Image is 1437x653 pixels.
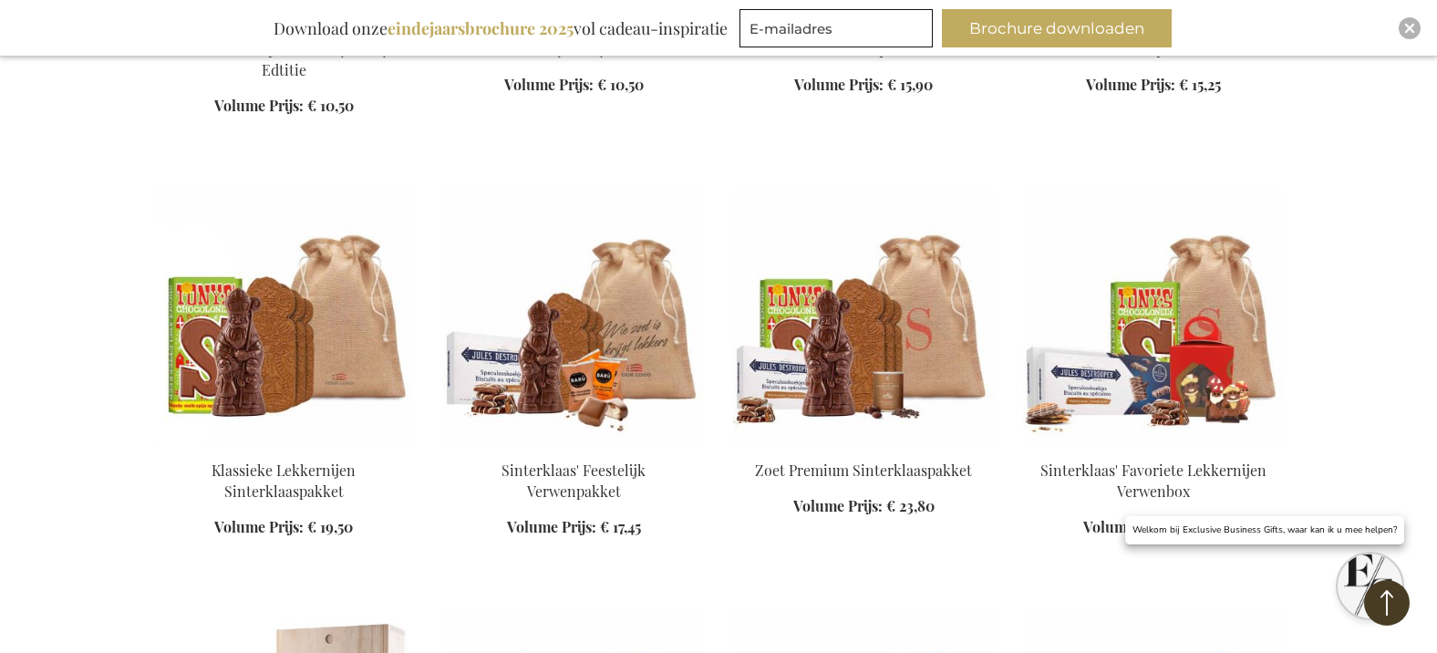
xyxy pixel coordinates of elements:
[942,9,1172,47] button: Brochure downloaden
[1086,75,1221,96] a: Volume Prijs: € 15,25
[153,438,414,455] a: Saint Nicholas Classic Treats Gift Box
[1086,75,1175,94] span: Volume Prijs:
[733,438,994,455] a: Saint Nicholas Sweet Premium Indulgence Box
[1083,517,1173,536] span: Volume Prijs:
[153,190,414,445] img: Saint Nicholas Classic Treats Gift Box
[886,496,935,515] span: € 23,80
[794,75,884,94] span: Volume Prijs:
[1179,75,1221,94] span: € 15,25
[739,9,933,47] input: E-mailadres
[887,75,933,94] span: € 15,90
[793,496,935,517] a: Volume Prijs: € 23,80
[504,75,594,94] span: Volume Prijs:
[388,17,574,39] b: eindejaarsbrochure 2025
[793,496,883,515] span: Volume Prijs:
[212,461,356,501] a: Klassieke Lekkernijen Sinterklaaspakket
[265,9,736,47] div: Download onze vol cadeau-inspiratie
[307,517,353,536] span: € 19,50
[794,75,933,96] a: Volume Prijs: € 15,90
[307,96,354,115] span: € 10,50
[214,96,304,115] span: Volume Prijs:
[1023,190,1284,445] img: Saint Nicholas's Favorite Treats Gift Box
[597,75,644,94] span: € 10,50
[755,461,972,480] a: Zoet Premium Sinterklaaspakket
[443,190,704,445] img: Sinterklaas' Feestelijk Verwenpakket
[1404,23,1415,34] img: Close
[739,9,938,53] form: marketing offers and promotions
[214,517,304,536] span: Volume Prijs:
[1040,461,1266,501] a: Sinterklaas' Favoriete Lekkernijen Verwenbox
[214,96,354,117] a: Volume Prijs: € 10,50
[733,190,994,445] img: Saint Nicholas Sweet Premium Indulgence Box
[1083,517,1225,538] a: Volume Prijs: € 24,60
[1399,17,1421,39] div: Close
[504,75,644,96] a: Volume Prijs: € 10,50
[1023,438,1284,455] a: Saint Nicholas's Favorite Treats Gift Box
[214,517,353,538] a: Volume Prijs: € 19,50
